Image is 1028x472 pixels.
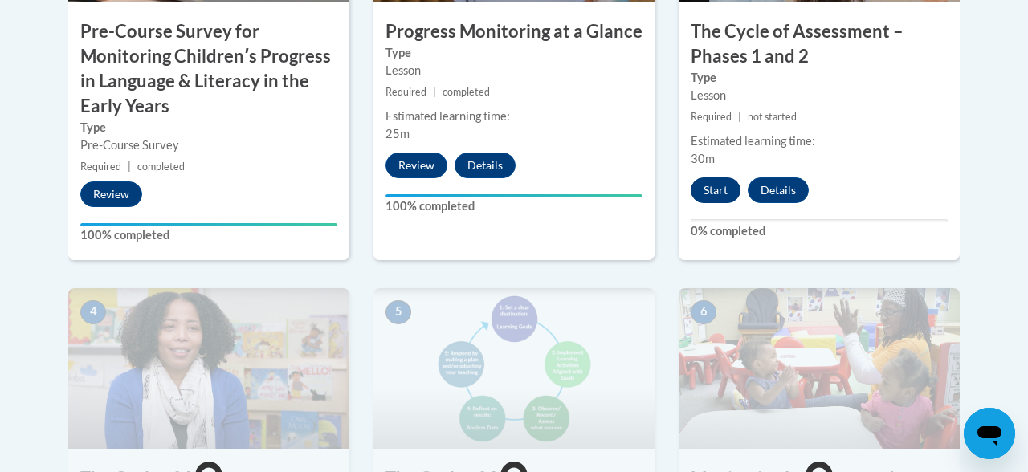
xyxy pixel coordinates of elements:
div: Pre-Course Survey [80,136,337,154]
span: | [128,161,131,173]
div: Lesson [385,62,642,79]
div: Your progress [80,223,337,226]
h3: Progress Monitoring at a Glance [373,19,655,44]
div: Estimated learning time: [385,108,642,125]
span: | [433,86,436,98]
span: 25m [385,127,410,140]
div: Estimated learning time: [691,132,948,150]
span: 4 [80,300,106,324]
span: Required [691,111,732,123]
button: Review [385,153,447,178]
label: 100% completed [385,197,642,215]
button: Review [80,181,142,207]
span: not started [748,111,797,123]
button: Details [748,177,809,203]
div: Lesson [691,87,948,104]
span: | [738,111,741,123]
button: Start [691,177,740,203]
span: Required [80,161,121,173]
label: Type [691,69,948,87]
label: 0% completed [691,222,948,240]
span: completed [443,86,490,98]
button: Details [455,153,516,178]
span: 6 [691,300,716,324]
h3: Pre-Course Survey for Monitoring Childrenʹs Progress in Language & Literacy in the Early Years [68,19,349,118]
div: Your progress [385,194,642,197]
img: Course Image [68,288,349,449]
iframe: Button to launch messaging window [964,408,1015,459]
label: Type [80,119,337,136]
span: 30m [691,152,715,165]
h3: The Cycle of Assessment – Phases 1 and 2 [679,19,960,69]
img: Course Image [679,288,960,449]
label: Type [385,44,642,62]
span: Required [385,86,426,98]
label: 100% completed [80,226,337,244]
span: 5 [385,300,411,324]
img: Course Image [373,288,655,449]
span: completed [137,161,185,173]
